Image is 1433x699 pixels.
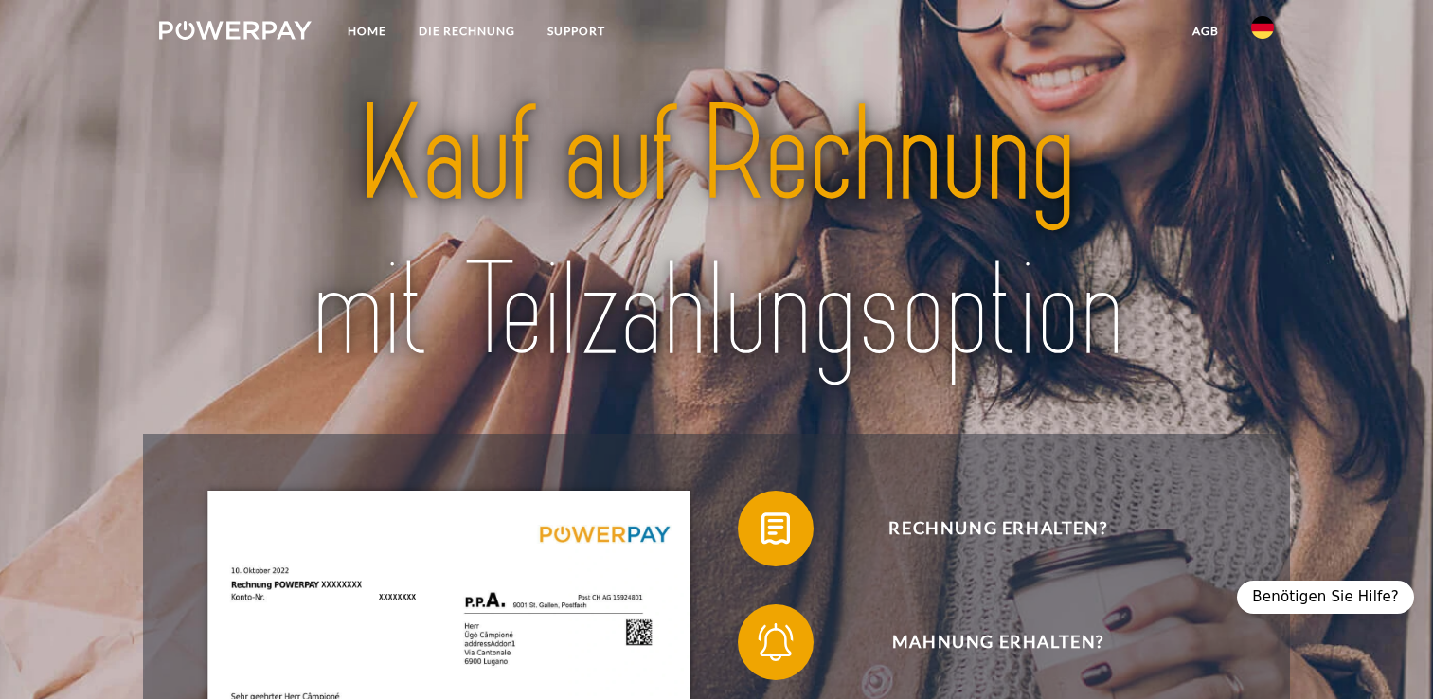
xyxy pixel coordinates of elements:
button: Rechnung erhalten? [738,491,1230,566]
a: Home [331,14,403,48]
span: Mahnung erhalten? [766,604,1230,680]
a: agb [1176,14,1235,48]
a: SUPPORT [531,14,621,48]
img: logo-powerpay-white.svg [159,21,312,40]
span: Rechnung erhalten? [766,491,1230,566]
img: qb_bell.svg [752,618,799,666]
img: qb_bill.svg [752,505,799,552]
a: DIE RECHNUNG [403,14,531,48]
img: title-powerpay_de.svg [214,70,1219,398]
button: Mahnung erhalten? [738,604,1230,680]
img: de [1251,16,1274,39]
div: Benötigen Sie Hilfe? [1237,581,1414,614]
